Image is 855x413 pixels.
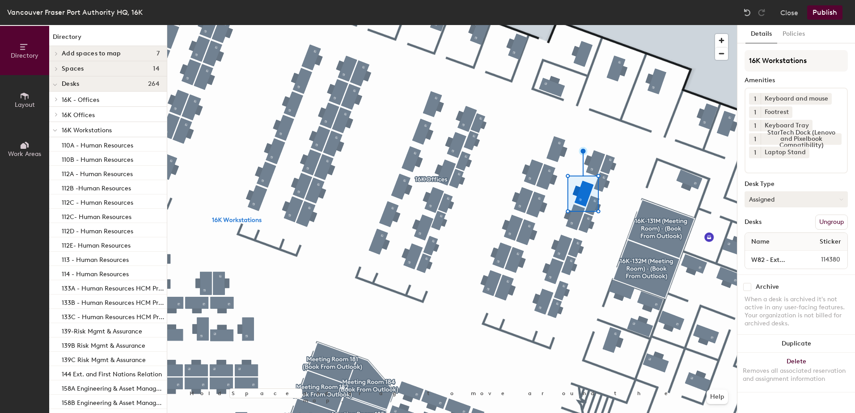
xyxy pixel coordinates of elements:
span: 16K Offices [62,111,95,119]
button: Ungroup [815,215,848,230]
p: 112D - Human Resources [62,225,133,235]
p: 139C Risk Mgmt & Assurance [62,354,146,364]
span: 7 [157,50,160,57]
p: 112E- Human Resources [62,239,131,249]
p: 113 - Human Resources [62,253,129,264]
span: Directory [11,52,38,59]
p: 158B Engineering & Asset Management [62,396,165,407]
div: Archive [756,283,779,291]
div: Amenities [745,77,848,84]
button: 1 [749,120,761,131]
button: Details [745,25,777,43]
div: Footrest [761,106,792,118]
img: Redo [757,8,766,17]
button: Close [780,5,798,20]
div: Desks [745,219,762,226]
span: Layout [15,101,35,109]
span: Add spaces to map [62,50,121,57]
div: Vancouver Fraser Port Authority HQ, 16K [7,7,143,18]
img: Undo [743,8,752,17]
span: 264 [148,80,160,88]
div: Desk Type [745,181,848,188]
p: 139B Risk Mgmt & Assurance [62,339,145,350]
button: Publish [807,5,842,20]
button: 1 [749,133,761,145]
span: 1 [754,148,756,157]
div: Keyboard and mouse [761,93,832,105]
p: 144 Ext. and First Nations Relation [62,368,162,378]
p: 133C - Human Resources HCM Project Team [62,311,165,321]
span: 1 [754,135,756,144]
span: Name [747,234,774,250]
span: 1 [754,94,756,104]
p: 133B - Human Resources HCM Project Team [62,296,165,307]
div: Keyboard Tray [761,120,813,131]
p: 112C - Human Resources [62,196,133,206]
span: 14 [153,65,160,72]
button: Assigned [745,191,848,207]
button: Duplicate [737,335,855,353]
p: 139-Risk Mgmt & Assurance [62,325,142,335]
p: 133A - Human Resources HCM Project Team [62,282,165,292]
input: Unnamed desk [747,253,800,266]
p: 112A - Human Resources [62,168,133,178]
span: Sticker [815,234,846,250]
h1: Directory [49,32,167,46]
div: StarTech Dock (Lenovo and Pixelbook Compatibility) [761,133,842,145]
span: 114380 [800,255,846,265]
div: When a desk is archived it's not active in any user-facing features. Your organization is not bil... [745,295,848,328]
span: 16K Workstations [62,126,112,134]
p: 112C- Human Resources [62,211,131,221]
span: Work Areas [8,150,41,158]
button: 1 [749,93,761,105]
button: 1 [749,106,761,118]
p: 158A Engineering & Asset Management [62,382,165,392]
p: 114 - Human Resources [62,268,129,278]
div: Laptop Stand [761,147,809,158]
span: 1 [754,108,756,117]
span: Desks [62,80,79,88]
p: 112B -Human Resources [62,182,131,192]
span: 16K - Offices [62,96,99,104]
span: Spaces [62,65,84,72]
div: Removes all associated reservation and assignment information [743,367,850,383]
p: 110A - Human Resources [62,139,133,149]
p: 110B - Human Resources [62,153,133,164]
button: Policies [777,25,810,43]
button: 1 [749,147,761,158]
button: Help [707,390,728,404]
button: DeleteRemoves all associated reservation and assignment information [737,353,855,392]
span: 1 [754,121,756,131]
